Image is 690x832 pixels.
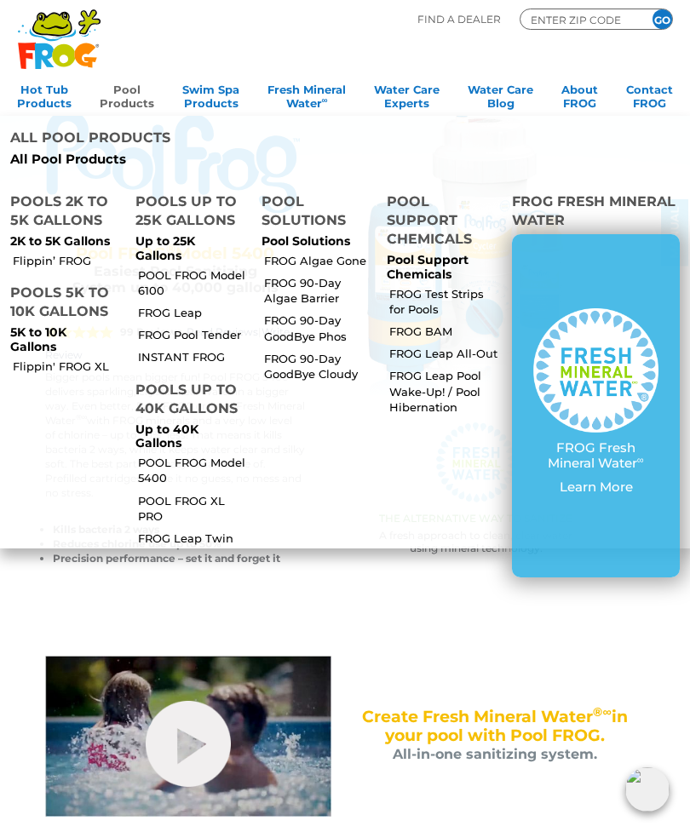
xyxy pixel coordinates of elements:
[135,234,240,263] p: Up to 25K Gallons
[417,9,501,30] p: Find A Dealer
[17,77,72,112] a: Hot TubProducts
[10,284,115,325] h4: Pools 5K to 10K Gallons
[389,286,497,317] a: FROG Test Strips for Pools
[138,327,246,342] a: FROG Pool Tender
[468,77,533,112] a: Water CareBlog
[262,192,366,234] h4: Pool Solutions
[267,77,346,112] a: Fresh MineralWater∞
[387,253,492,282] p: Pool Support Chemicals
[512,192,680,234] h4: FROG Fresh Mineral Water
[362,707,627,745] span: Create Fresh Mineral Water in your pool with Pool FROG.
[264,253,372,268] a: FROG Algae Gone
[138,305,246,320] a: FROG Leap
[374,77,440,112] a: Water CareExperts
[529,12,631,27] input: Zip Code Form
[533,440,658,471] p: FROG Fresh Mineral Water
[322,95,328,105] sup: ∞
[10,325,115,354] p: 5K to 10K Gallons
[13,253,121,268] a: Flippin’ FROG
[393,746,597,762] span: All-in-one sanitizing system.
[389,368,497,415] a: FROG Leap Pool Wake-Up! / Pool Hibernation
[135,192,240,234] h4: Pools up to 25K Gallons
[45,656,331,817] img: flippin-frog-video-still
[138,455,246,485] a: POOL FROG Model 5400
[13,359,121,374] a: Flippin' FROG XL
[10,234,115,249] p: 2K to 5K Gallons
[387,192,492,253] h4: Pool Support Chemicals
[264,313,372,343] a: FROG 90-Day GoodBye Phos
[533,479,658,495] p: Learn More
[264,351,372,382] a: FROG 90-Day GoodBye Cloudy
[10,152,332,167] a: All Pool Products
[625,767,670,812] img: openIcon
[389,324,497,339] a: FROG BAM
[53,551,305,565] li: Precision performance – set it and forget it
[135,381,240,422] h4: Pools up to 40K Gallons
[264,275,372,306] a: FROG 90-Day Algae Barrier
[593,704,611,720] sup: ®∞
[533,308,658,504] a: FROG Fresh Mineral Water∞ Learn More
[626,77,673,112] a: ContactFROG
[10,129,332,152] h4: All Pool Products
[561,77,598,112] a: AboutFROG
[653,9,672,29] input: GO
[637,454,644,466] sup: ∞
[138,493,246,524] a: POOL FROG XL PRO
[138,267,246,298] a: POOL FROG Model 6100
[138,531,246,546] a: FROG Leap Twin
[262,233,350,249] a: Pool Solutions
[135,422,240,451] p: Up to 40K Gallons
[138,349,246,364] a: INSTANT FROG
[389,346,497,361] a: FROG Leap All-Out
[182,77,239,112] a: Swim SpaProducts
[10,192,115,234] h4: Pools 2K to 5K Gallons
[100,77,154,112] a: PoolProducts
